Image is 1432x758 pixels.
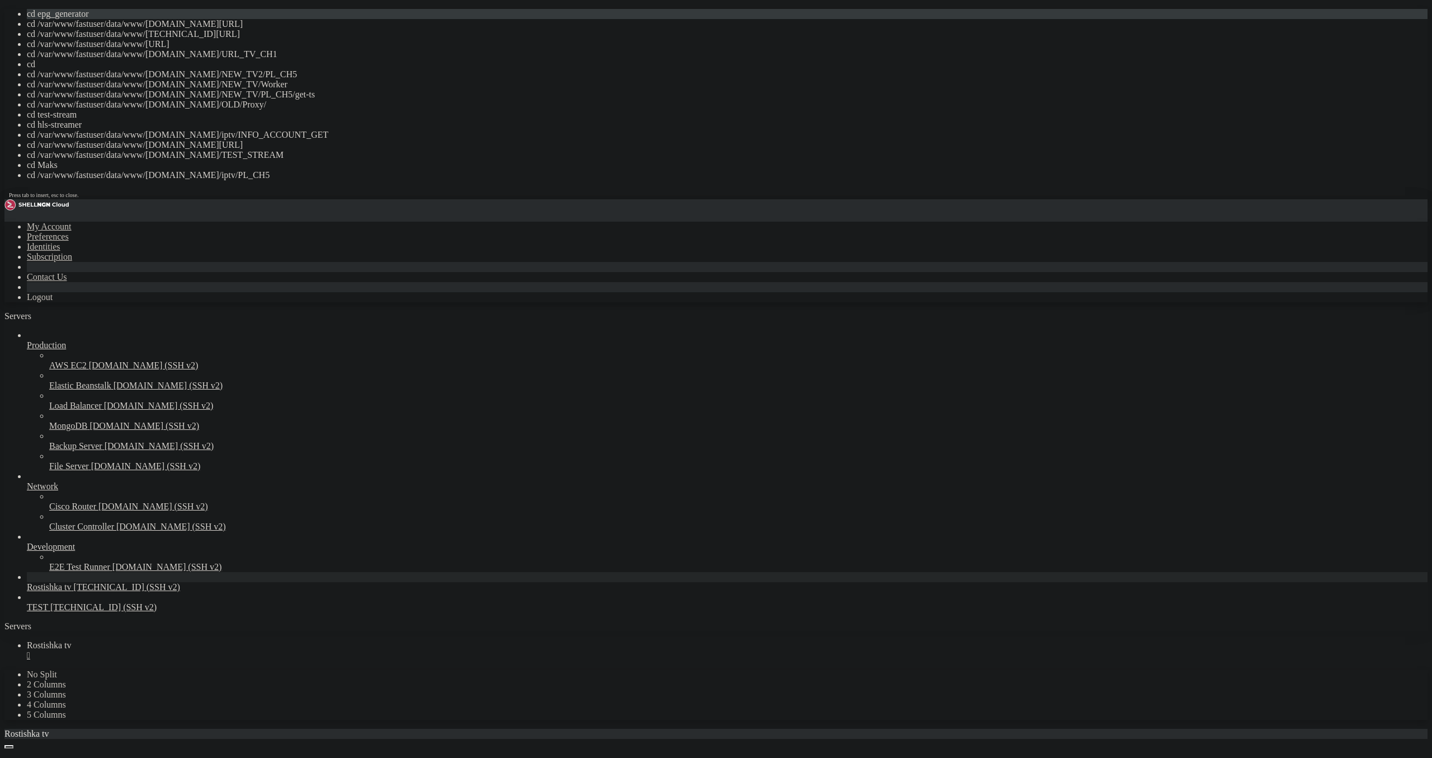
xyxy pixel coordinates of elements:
span: Ubuntu 22.04.5 LTS [81,69,161,78]
span: E2E Test Runner [49,562,110,572]
li: cd /var/www/fastuser/data/www/[DOMAIN_NAME]/iptv/INFO_ACCOUNT_GET [27,130,1428,140]
span: Backup Server [49,441,102,451]
li: cd Maks [27,160,1428,170]
li: cd /var/www/fastuser/data/www/[DOMAIN_NAME]/OLD/Proxy/ [27,100,1428,110]
a: Development [27,542,1428,552]
a: Subscription [27,252,72,261]
a: 5 Columns [27,710,66,719]
span: File Server [49,461,89,471]
span: [TECHNICAL_ID] [4,107,67,116]
li: cd /var/www/fastuser/data/www/[DOMAIN_NAME][URL] [27,19,1428,29]
x-row: root@rostishkatv:~# cd [4,237,1285,247]
x-row: =========================================================================== [4,79,1285,88]
a: 2 Columns [27,680,66,689]
span: Load Balancer [49,401,102,410]
li: Cisco Router [DOMAIN_NAME] (SSH v2) [49,492,1428,512]
li: Cluster Controller [DOMAIN_NAME] (SSH v2) [49,512,1428,532]
a: Rostishka tv [TECHNICAL_ID] (SSH v2) [27,582,1428,592]
span: You may do that in your control panel. [4,191,175,200]
span: FASTPANEL [121,51,161,60]
span: Rostishka tv [27,640,72,650]
a: 3 Columns [27,690,66,699]
span: [DOMAIN_NAME] (SSH v2) [89,361,199,370]
a: TEST [TECHNICAL_ID] (SSH v2) [27,602,1428,612]
a: Contact Us [27,272,67,282]
x-row: =========================================================================== [4,200,1285,209]
span: Cluster Controller [49,522,114,531]
span: Cisco Router [49,502,96,511]
span: [DOMAIN_NAME] (SSH v2) [114,381,223,390]
li: Elastic Beanstalk [DOMAIN_NAME] (SSH v2) [49,371,1428,391]
x-row: /etc/apache2/fastpanel2-available [4,163,1285,172]
div: (22, 25) [109,237,113,247]
a:  [27,651,1428,661]
a: File Server [DOMAIN_NAME] (SSH v2) [49,461,1428,471]
span: [TECHNICAL_ID] (SSH v2) [50,602,157,612]
a: Production [27,340,1428,350]
a: 4 Columns [27,700,66,709]
li: cd [27,59,1428,69]
a: E2E Test Runner [DOMAIN_NAME] (SSH v2) [49,562,1428,572]
li: Network [27,471,1428,532]
a: Cisco Router [DOMAIN_NAME] (SSH v2) [49,502,1428,512]
span: [DOMAIN_NAME] (SSH v2) [116,522,226,531]
a: Backup Server [DOMAIN_NAME] (SSH v2) [49,441,1428,451]
li: cd epg_generator [27,9,1428,19]
span: NGINX: [4,153,31,162]
span: [TECHNICAL_ID] (SSH v2) [74,582,180,592]
li: cd /var/www/fastuser/data/www/[DOMAIN_NAME]/NEW_TV2/PL_CH5 [27,69,1428,79]
span: Rostishka tv [4,729,49,738]
span: MongoDB [49,421,87,431]
span: Elastic Beanstalk [49,381,111,390]
span: TEST [27,602,48,612]
x-row: Last login: [DATE] from [TECHNICAL_ID] [4,4,1285,14]
x-row: ########################################################################### [4,228,1285,237]
a: Servers [4,311,76,321]
a: Load Balancer [DOMAIN_NAME] (SSH v2) [49,401,1428,411]
li: Backup Server [DOMAIN_NAME] (SSH v2) [49,431,1428,451]
x-row: IPv4: [4,88,1285,98]
li: Production [27,330,1428,471]
span: Servers [4,311,31,321]
li: AWS EC2 [DOMAIN_NAME] (SSH v2) [49,350,1428,371]
li: Load Balancer [DOMAIN_NAME] (SSH v2) [49,391,1428,411]
x-row: =========================================================================== [4,125,1285,135]
x-row: ########################################################################### [4,23,1285,32]
span: [DOMAIN_NAME] (SSH v2) [89,421,199,431]
span: [DOMAIN_NAME] (SSH v2) [91,461,201,471]
x-row: Welcome! [4,32,1285,42]
a: My Account [27,222,72,231]
x-row: /etc/nginx/fastpanel2-available [4,153,1285,163]
a: MongoDB [DOMAIN_NAME] (SSH v2) [49,421,1428,431]
span: Production [27,340,66,350]
a: Elastic Beanstalk [DOMAIN_NAME] (SSH v2) [49,381,1428,391]
span: [DOMAIN_NAME] (SSH v2) [104,401,214,410]
x-row: Operating System: [4,69,1285,79]
li: cd /var/www/fastuser/data/www/[DOMAIN_NAME]/NEW_TV/Worker [27,79,1428,90]
li: File Server [DOMAIN_NAME] (SSH v2) [49,451,1428,471]
x-row: This server is captured by control panel. [4,51,1285,60]
span: [DOMAIN_NAME] (SSH v2) [98,502,208,511]
a: Rostishka tv [27,640,1428,661]
img: Shellngn [4,199,69,210]
li: cd test-stream [27,110,1428,120]
li: cd /var/www/fastuser/data/www/[DOMAIN_NAME]/URL_TV_CH1 [27,49,1428,59]
li: Development [27,532,1428,572]
li: cd /var/www/fastuser/data/www/[DOMAIN_NAME][URL] [27,140,1428,150]
li: cd /var/www/fastuser/data/www/[DOMAIN_NAME]/iptv/PL_CH5 [27,170,1428,180]
li: cd /var/www/fastuser/data/www/[URL] [27,39,1428,49]
li: MongoDB [DOMAIN_NAME] (SSH v2) [49,411,1428,431]
a: Preferences [27,232,69,241]
span: Network [27,481,58,491]
span: Please do not edit configuration files manually. [4,181,219,190]
span: Press tab to insert, esc to close. [9,192,78,198]
a: No Split [27,670,57,679]
x-row: 21:26:11 up 84 days, 19:54, 1 user, load average: 0.39, 0.22, 0.23 [4,218,1285,228]
li: TEST [TECHNICAL_ID] (SSH v2) [27,592,1428,612]
x-row: By default configuration files can be found in the following directories: [4,135,1285,144]
a: Cluster Controller [DOMAIN_NAME] (SSH v2) [49,522,1428,532]
li: Rostishka tv [TECHNICAL_ID] (SSH v2) [27,572,1428,592]
a: Network [27,481,1428,492]
li: cd /var/www/fastuser/data/www/[DOMAIN_NAME]/TEST_STREAM [27,150,1428,160]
